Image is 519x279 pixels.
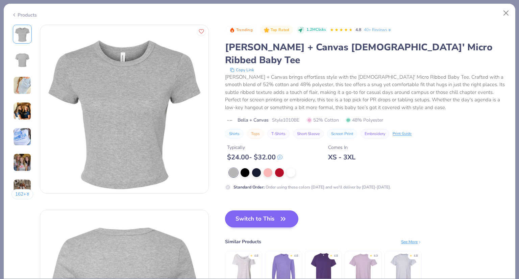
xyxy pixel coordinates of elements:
div: See More [401,239,422,245]
button: Shirts [225,129,244,138]
div: 4.8 Stars [330,25,353,35]
div: ★ [370,254,372,256]
img: User generated content [13,128,31,146]
div: 4.8 [334,254,338,258]
img: User generated content [13,76,31,95]
img: Front [14,26,30,42]
button: Short Sleeve [293,129,324,138]
img: Back [14,52,30,68]
button: Like [197,27,206,36]
div: [PERSON_NAME] + Canvas [DEMOGRAPHIC_DATA]' Micro Ribbed Baby Tee [225,41,508,67]
div: XS - 3XL [328,153,355,161]
div: Comes In [328,144,355,151]
div: $ 24.00 - $ 32.00 [227,153,282,161]
div: ★ [330,254,332,256]
div: Similar Products [225,238,261,245]
img: brand logo [225,118,234,123]
span: Bella + Canvas [238,117,269,124]
span: Top Rated [271,28,290,32]
img: Top Rated sort [264,27,269,33]
span: 52% Cotton [307,117,339,124]
span: 48% Polyester [346,117,383,124]
div: Order using these colors [DATE] and we'll deliver by [DATE]-[DATE]. [233,184,391,190]
button: Tops [247,129,264,138]
div: [PERSON_NAME] + Canvas brings effortless style with the [DEMOGRAPHIC_DATA]' Micro Ribbed Baby Tee... [225,73,508,111]
div: Products [11,11,37,19]
span: 4.8 [355,27,361,32]
div: 4.8 [254,254,258,258]
img: Trending sort [229,27,235,33]
div: Print Guide [393,131,412,137]
div: ★ [290,254,293,256]
button: Screen Print [327,129,357,138]
img: User generated content [13,153,31,172]
button: copy to clipboard [228,67,256,73]
div: 4.8 [294,254,298,258]
span: 1.2M Clicks [306,27,326,33]
div: ★ [410,254,412,256]
button: Badge Button [260,26,293,34]
div: ★ [250,254,253,256]
span: Trending [236,28,253,32]
a: 40+ Reviews [364,27,392,33]
button: Switch to This [225,210,298,227]
strong: Standard Order : [233,184,265,190]
div: Typically [227,144,282,151]
div: 4.8 [414,254,418,258]
button: 162+ [11,189,33,199]
img: User generated content [13,102,31,120]
button: Close [500,7,513,20]
img: Front [40,25,208,193]
button: Badge Button [226,26,256,34]
span: Style 1010BE [272,117,299,124]
button: T-Shirts [267,129,290,138]
div: 4.9 [374,254,378,258]
button: Embroidery [361,129,389,138]
img: User generated content [13,179,31,197]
